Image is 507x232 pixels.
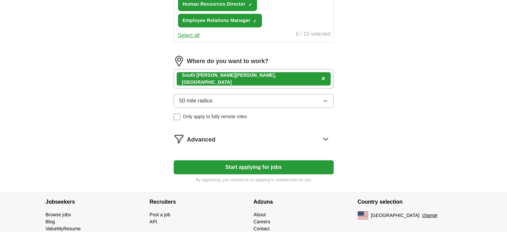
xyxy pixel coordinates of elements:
[179,97,213,105] span: 50 mile radius
[296,30,330,39] div: 6 / 10 selected
[46,226,81,231] a: ValueMyResume
[150,212,170,217] a: Post a job
[253,18,257,24] span: ✓
[358,193,462,211] h4: Country selection
[174,160,334,174] button: Start applying for jobs
[183,17,251,24] span: Employee Relations Manager
[358,211,368,219] img: US flag
[174,177,334,183] p: By registering, you consent to us applying to suitable jobs for you
[187,57,269,66] label: Where do you want to work?
[178,14,262,27] button: Employee Relations Manager✓
[174,113,180,120] input: Only apply to fully remote roles
[150,219,157,224] a: API
[178,31,200,39] button: Select all
[174,56,184,66] img: location.png
[254,212,266,217] a: About
[321,75,325,82] span: ×
[187,135,216,144] span: Advanced
[248,2,252,7] span: ✓
[182,72,319,86] div: [PERSON_NAME], [GEOGRAPHIC_DATA]
[254,219,270,224] a: Careers
[183,113,247,120] span: Only apply to fully remote roles
[174,94,334,108] button: 50 mile radius
[254,226,270,231] a: Contact
[183,1,246,8] span: Human Resources Director
[46,212,71,217] a: Browse jobs
[422,212,437,219] button: change
[321,74,325,84] button: ×
[182,72,236,78] strong: South [PERSON_NAME]
[46,219,55,224] a: Blog
[174,134,184,144] img: filter
[371,212,420,219] span: [GEOGRAPHIC_DATA]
